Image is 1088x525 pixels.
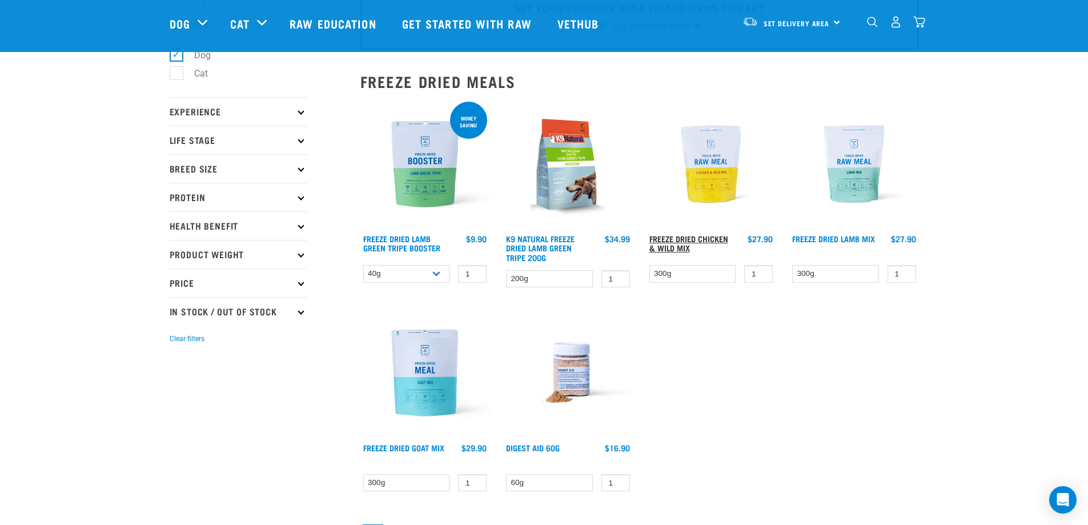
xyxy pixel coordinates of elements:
p: Product Weight [170,240,307,268]
a: Get started with Raw [391,1,546,46]
div: $29.90 [461,443,487,452]
a: Raw Education [278,1,390,46]
input: 1 [888,265,916,283]
a: Freeze Dried Chicken & Wild Mix [649,237,728,250]
input: 1 [458,265,487,283]
div: $16.90 [605,443,630,452]
a: K9 Natural Freeze Dried Lamb Green Tripe 200g [506,237,575,259]
a: Freeze Dried Goat Mix [363,446,444,450]
img: Raw Essentials Freeze Dried Goat Mix [360,308,490,438]
img: Freeze Dried Lamb Green Tripe [360,99,490,229]
img: RE Product Shoot 2023 Nov8678 [647,99,776,229]
input: 1 [458,474,487,492]
div: Open Intercom Messenger [1049,486,1077,514]
a: Cat [230,15,250,32]
p: Life Stage [170,126,307,154]
img: home-icon-1@2x.png [867,17,878,27]
a: Dog [170,15,190,32]
a: Digest Aid 60g [506,446,560,450]
img: van-moving.png [742,17,758,27]
p: In Stock / Out Of Stock [170,297,307,326]
input: 1 [601,474,630,492]
img: user.png [890,16,902,28]
span: Set Delivery Area [764,21,830,25]
div: $9.90 [466,234,487,243]
p: Breed Size [170,154,307,183]
label: Cat [176,66,212,81]
label: Dog [176,48,215,62]
a: Vethub [546,1,613,46]
h2: Freeze Dried Meals [360,73,919,90]
a: Freeze Dried Lamb Green Tripe Booster [363,237,440,250]
img: K9 Square [503,99,633,229]
div: $34.99 [605,234,630,243]
a: Freeze Dried Lamb Mix [792,237,875,241]
p: Health Benefit [170,211,307,240]
input: 1 [744,265,773,283]
button: Clear filters [170,334,204,344]
img: Raw Essentials Digest Aid Pet Supplement [503,308,633,438]
img: home-icon@2x.png [913,16,925,28]
p: Price [170,268,307,297]
p: Protein [170,183,307,211]
div: $27.90 [748,234,773,243]
div: Money saving! [450,110,487,134]
img: RE Product Shoot 2023 Nov8677 [789,99,919,229]
input: 1 [601,270,630,288]
p: Experience [170,97,307,126]
div: $27.90 [891,234,916,243]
